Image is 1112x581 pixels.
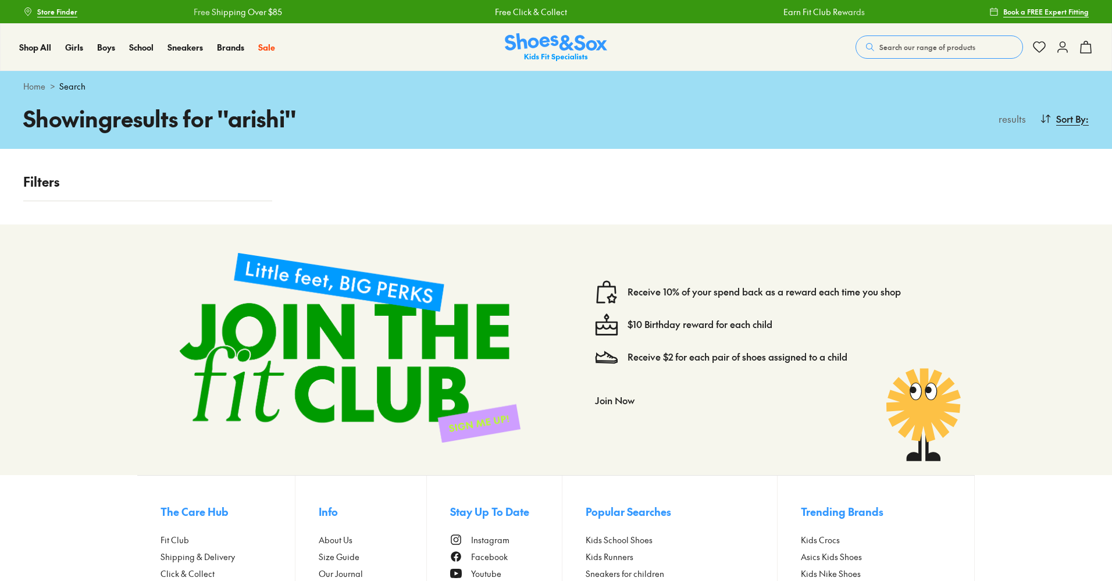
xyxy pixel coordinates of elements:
img: vector1.svg [595,280,618,304]
a: Facebook [450,551,562,563]
span: Boys [97,41,115,53]
p: Filters [23,172,272,191]
span: School [129,41,154,53]
span: Kids Crocs [801,534,840,546]
span: Book a FREE Expert Fitting [1003,6,1089,17]
span: Kids School Shoes [586,534,653,546]
a: Receive 10% of your spend back as a reward each time you shop [628,286,901,298]
span: Sneakers for children [586,568,664,580]
span: Asics Kids Shoes [801,551,862,563]
a: Kids School Shoes [586,534,778,546]
a: Sneakers [167,41,203,54]
span: Our Journal [319,568,363,580]
span: Sort By [1056,112,1086,126]
img: sign-up-footer.png [161,234,539,461]
span: Store Finder [37,6,77,17]
span: Popular Searches [586,504,671,519]
a: Click & Collect [161,568,295,580]
span: Sneakers [167,41,203,53]
span: Shop All [19,41,51,53]
a: School [129,41,154,54]
span: Girls [65,41,83,53]
button: Sort By: [1040,106,1089,131]
a: Free Shipping Over $85 [191,6,279,18]
span: Stay Up To Date [450,504,529,519]
a: Earn Fit Club Rewards [780,6,862,18]
a: Book a FREE Expert Fitting [989,1,1089,22]
a: Sale [258,41,275,54]
a: Instagram [450,534,562,546]
img: cake--candle-birthday-event-special-sweet-cake-bake.svg [595,313,618,336]
span: Instagram [471,534,509,546]
span: Search our range of products [879,42,975,52]
a: Youtube [450,568,562,580]
span: Click & Collect [161,568,215,580]
a: Our Journal [319,568,427,580]
a: Kids Nike Shoes [801,568,951,580]
a: Home [23,80,45,92]
span: Search [59,80,85,92]
span: Fit Club [161,534,189,546]
span: The Care Hub [161,504,229,519]
a: Receive $2 for each pair of shoes assigned to a child [628,351,847,363]
a: Shop All [19,41,51,54]
a: Shipping & Delivery [161,551,295,563]
a: Free Click & Collect [492,6,564,18]
p: results [994,112,1026,126]
button: Stay Up To Date [450,499,562,525]
a: $10 Birthday reward for each child [628,318,772,331]
span: Facebook [471,551,508,563]
button: Popular Searches [586,499,778,525]
span: Size Guide [319,551,359,563]
a: Asics Kids Shoes [801,551,951,563]
span: Brands [217,41,244,53]
span: Youtube [471,568,501,580]
button: Search our range of products [856,35,1023,59]
a: About Us [319,534,427,546]
a: Brands [217,41,244,54]
span: Shipping & Delivery [161,551,235,563]
span: Trending Brands [801,504,883,519]
span: Sale [258,41,275,53]
a: Shoes & Sox [505,33,607,62]
span: : [1086,112,1089,126]
span: About Us [319,534,352,546]
h1: Showing results for " arishi " [23,102,556,135]
a: Girls [65,41,83,54]
div: > [23,80,1089,92]
a: Size Guide [319,551,427,563]
a: Sneakers for children [586,568,778,580]
span: Info [319,504,338,519]
span: Kids Runners [586,551,633,563]
a: Kids Runners [586,551,778,563]
a: Fit Club [161,534,295,546]
img: SNS_Logo_Responsive.svg [505,33,607,62]
span: Kids Nike Shoes [801,568,861,580]
a: Store Finder [23,1,77,22]
button: Join Now [595,387,635,413]
a: Kids Crocs [801,534,951,546]
a: Boys [97,41,115,54]
button: Info [319,499,427,525]
button: The Care Hub [161,499,295,525]
button: Trending Brands [801,499,951,525]
img: Vector_3098.svg [595,345,618,369]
